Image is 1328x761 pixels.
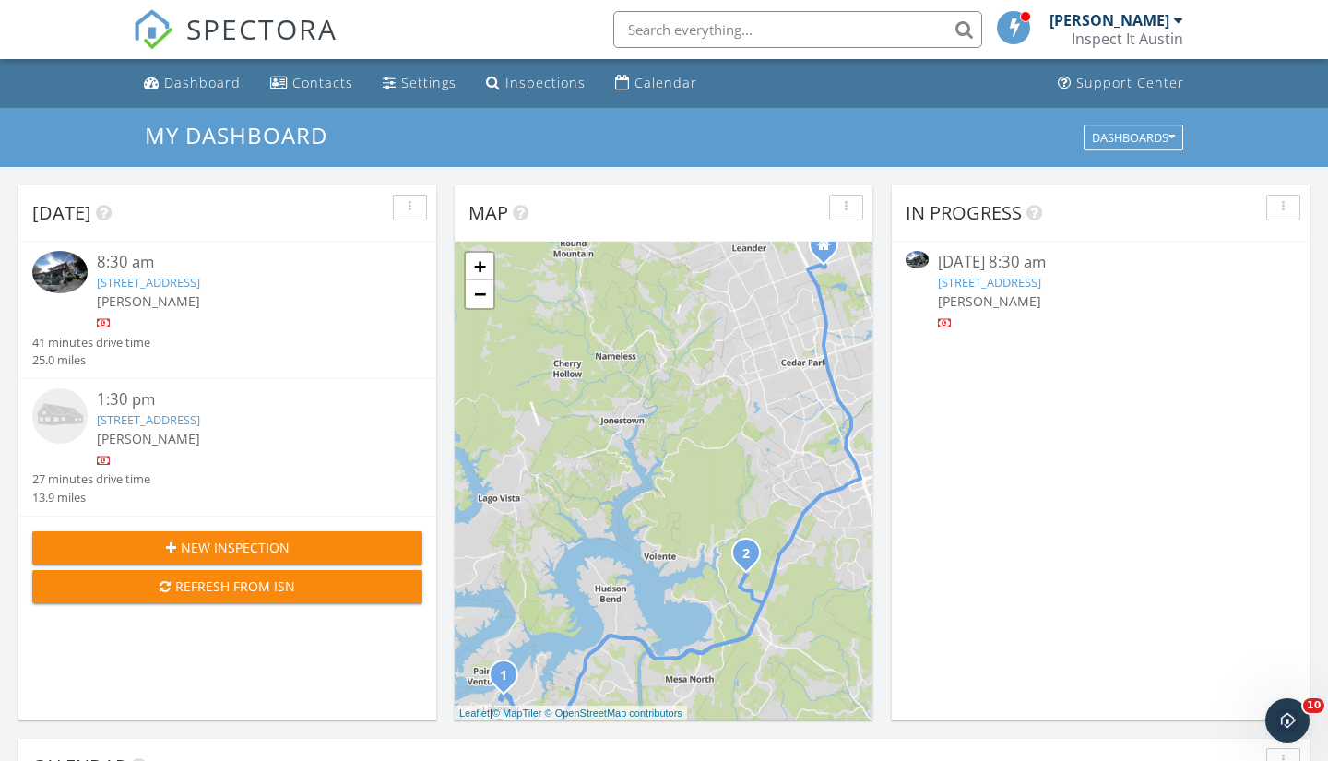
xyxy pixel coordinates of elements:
div: 25.0 miles [32,351,150,369]
a: [STREET_ADDRESS] [97,274,200,291]
div: 41 minutes drive time [32,334,150,351]
a: [STREET_ADDRESS] [97,411,200,428]
a: 8:30 am [STREET_ADDRESS] [PERSON_NAME] 41 minutes drive time 25.0 miles [32,251,422,369]
span: [PERSON_NAME] [97,292,200,310]
a: Settings [375,66,464,101]
span: [PERSON_NAME] [97,430,200,447]
span: [DATE] [32,200,91,225]
div: Calendar [634,74,697,91]
div: Dashboard [164,74,241,91]
img: 9559893%2Freports%2F06b406d5-6423-4e60-84e5-b80bad80da76%2Fcover_photos%2FZwcfeVrEy9Y5slELU0zT%2F... [32,251,88,292]
a: Dashboard [136,66,248,101]
a: © OpenStreetMap contributors [545,707,682,719]
div: 12500 Verandah Ct, Austin, TX 78726 [746,553,757,564]
button: New Inspection [32,531,422,565]
div: Inspect It Austin [1072,30,1183,48]
button: Dashboards [1084,125,1183,150]
div: | [455,706,687,721]
div: Dashboards [1092,131,1175,144]
button: Refresh from ISN [32,570,422,603]
a: SPECTORA [133,25,338,64]
span: New Inspection [181,538,290,557]
div: 10824 E Crystal Falls Pkwy #504, Leander TX 78641 [824,244,835,256]
img: house-placeholder-square-ca63347ab8c70e15b013bc22427d3df0f7f082c62ce06d78aee8ec4e70df452f.jpg [32,388,88,444]
div: Contacts [292,74,353,91]
span: My Dashboard [145,120,327,150]
img: 9559893%2Freports%2F06b406d5-6423-4e60-84e5-b80bad80da76%2Fcover_photos%2FZwcfeVrEy9Y5slELU0zT%2F... [906,251,929,268]
div: 27 minutes drive time [32,470,150,488]
a: 1:30 pm [STREET_ADDRESS] [PERSON_NAME] 27 minutes drive time 13.9 miles [32,388,422,506]
a: [STREET_ADDRESS] [938,274,1041,291]
img: The Best Home Inspection Software - Spectora [133,9,173,50]
a: © MapTiler [492,707,542,719]
div: Settings [401,74,456,91]
a: Calendar [608,66,705,101]
a: Leaflet [459,707,490,719]
span: [PERSON_NAME] [938,292,1041,310]
iframe: Intercom live chat [1265,698,1310,743]
div: [DATE] 8:30 am [938,251,1263,274]
span: 10 [1303,698,1324,713]
div: 8:30 am [97,251,389,274]
a: [DATE] 8:30 am [STREET_ADDRESS] [PERSON_NAME] [906,251,1296,333]
span: In Progress [906,200,1022,225]
div: Inspections [505,74,586,91]
input: Search everything... [613,11,982,48]
span: SPECTORA [186,9,338,48]
div: 1:30 pm [97,388,389,411]
i: 2 [742,548,750,561]
div: Refresh from ISN [47,577,408,596]
div: Support Center [1076,74,1184,91]
div: 13.9 miles [32,489,150,506]
div: [PERSON_NAME] [1049,11,1169,30]
a: Contacts [263,66,361,101]
i: 1 [500,670,507,683]
span: Map [468,200,508,225]
div: 713 Sunfish St, Lakeway, TX 78734 [504,674,515,685]
a: Support Center [1050,66,1192,101]
a: Zoom out [466,280,493,308]
a: Zoom in [466,253,493,280]
a: Inspections [479,66,593,101]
